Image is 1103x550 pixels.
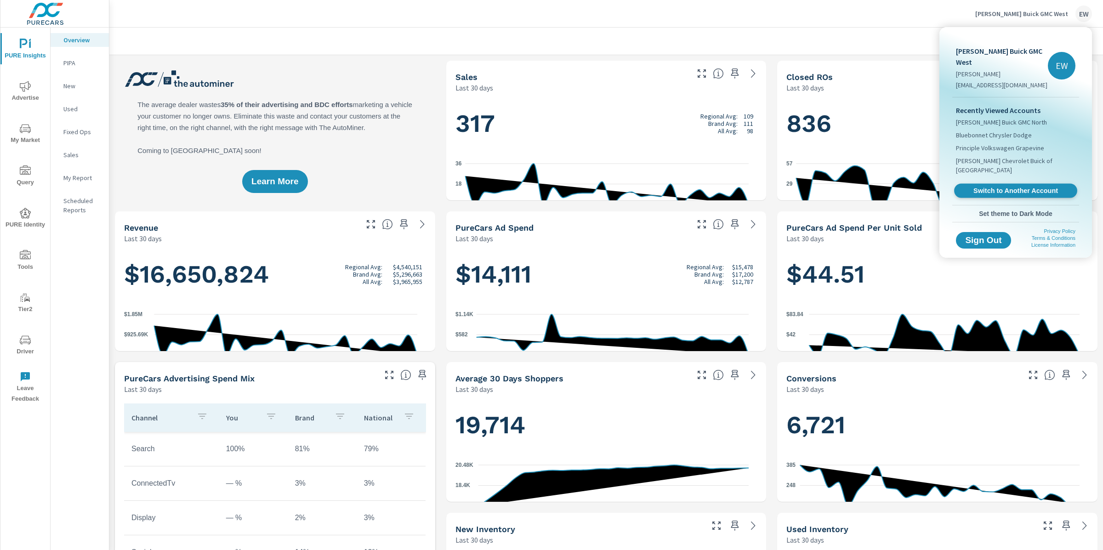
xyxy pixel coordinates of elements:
[956,45,1048,68] p: [PERSON_NAME] Buick GMC West
[952,205,1079,222] button: Set theme to Dark Mode
[956,80,1048,90] p: [EMAIL_ADDRESS][DOMAIN_NAME]
[1048,52,1075,79] div: EW
[956,130,1032,140] span: Bluebonnet Chrysler Dodge
[1031,242,1075,248] a: License Information
[956,69,1048,79] p: [PERSON_NAME]
[1044,228,1075,234] a: Privacy Policy
[956,143,1044,153] span: Principle Volkswagen Grapevine
[956,232,1011,249] button: Sign Out
[954,184,1077,198] a: Switch to Another Account
[1032,235,1075,241] a: Terms & Conditions
[956,118,1047,127] span: [PERSON_NAME] Buick GMC North
[956,105,1075,116] p: Recently Viewed Accounts
[963,236,1004,244] span: Sign Out
[956,210,1075,218] span: Set theme to Dark Mode
[956,156,1075,175] span: [PERSON_NAME] Chevrolet Buick of [GEOGRAPHIC_DATA]
[959,187,1072,195] span: Switch to Another Account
